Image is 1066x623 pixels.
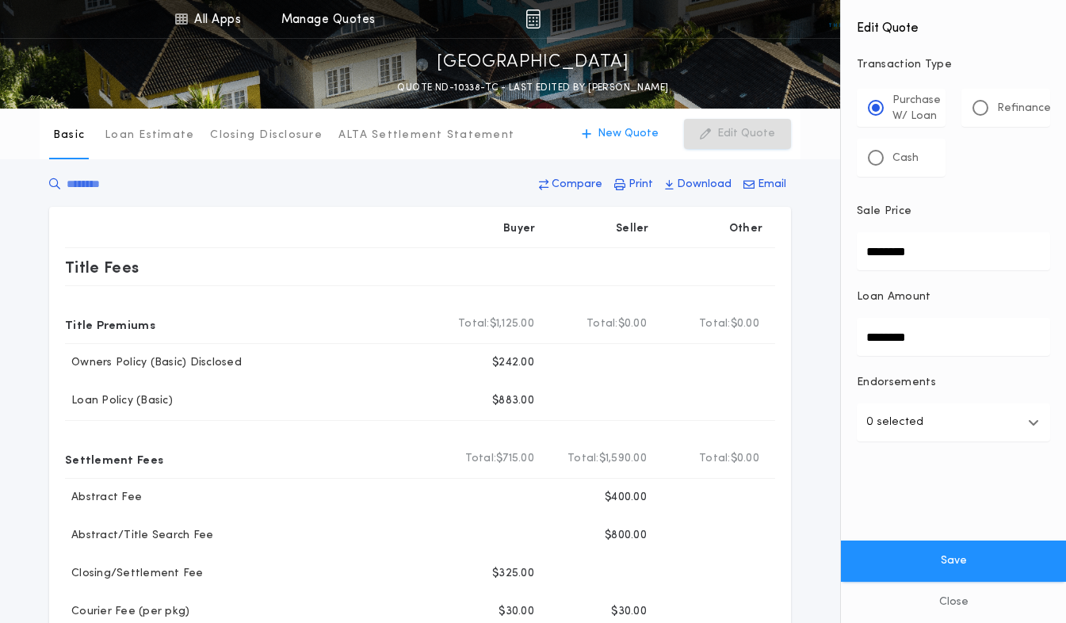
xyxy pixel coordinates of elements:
p: $30.00 [611,604,647,620]
span: $1,125.00 [490,316,534,332]
button: 0 selected [857,403,1050,441]
p: Owners Policy (Basic) Disclosed [65,355,242,371]
b: Total: [699,316,731,332]
h4: Edit Quote [857,10,1050,38]
p: Download [677,177,732,193]
p: QUOTE ND-10338-TC - LAST EDITED BY [PERSON_NAME] [397,80,668,96]
b: Total: [699,451,731,467]
input: Sale Price [857,232,1050,270]
p: $800.00 [605,528,647,544]
p: Abstract/Title Search Fee [65,528,213,544]
p: Loan Estimate [105,128,194,143]
p: Closing/Settlement Fee [65,566,204,582]
p: $400.00 [605,490,647,506]
p: Buyer [503,221,535,237]
p: $325.00 [492,566,534,582]
b: Total: [465,451,497,467]
p: 0 selected [866,413,923,432]
span: $0.00 [618,316,647,332]
img: vs-icon [829,11,888,27]
button: Print [609,170,658,199]
input: Loan Amount [857,318,1050,356]
p: ALTA Settlement Statement [338,128,514,143]
button: Edit Quote [684,119,791,149]
span: $1,590.00 [599,451,647,467]
span: $0.00 [731,451,759,467]
b: Total: [567,451,599,467]
p: Print [629,177,653,193]
span: $0.00 [731,316,759,332]
p: Edit Quote [717,126,775,142]
button: New Quote [566,119,674,149]
p: $883.00 [492,393,534,409]
p: Loan Amount [857,289,931,305]
img: img [525,10,541,29]
p: Compare [552,177,602,193]
button: Download [660,170,736,199]
p: Closing Disclosure [210,128,323,143]
p: $242.00 [492,355,534,371]
p: Settlement Fees [65,446,163,472]
p: Cash [892,151,919,166]
b: Total: [586,316,618,332]
span: $715.00 [496,451,534,467]
p: Refinance [997,101,1051,117]
button: Save [841,541,1066,582]
p: Title Fees [65,254,139,280]
p: Endorsements [857,375,1050,391]
b: Total: [458,316,490,332]
p: Seller [616,221,649,237]
p: $30.00 [499,604,534,620]
p: Other [729,221,762,237]
p: Transaction Type [857,57,1050,73]
p: Loan Policy (Basic) [65,393,173,409]
p: Email [758,177,786,193]
p: Purchase W/ Loan [892,93,941,124]
p: Courier Fee (per pkg) [65,604,189,620]
p: Abstract Fee [65,490,142,506]
p: Sale Price [857,204,911,220]
p: New Quote [598,126,659,142]
button: Compare [534,170,607,199]
p: Basic [53,128,85,143]
p: Title Premiums [65,311,155,337]
button: Close [841,582,1066,623]
p: [GEOGRAPHIC_DATA] [437,50,629,75]
button: Email [739,170,791,199]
